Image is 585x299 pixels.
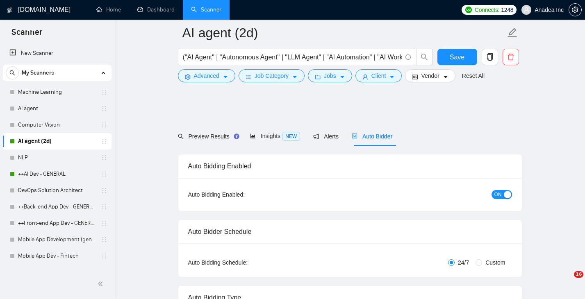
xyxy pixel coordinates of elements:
button: folderJobscaret-down [308,69,352,82]
button: settingAdvancedcaret-down [178,69,235,82]
a: AI agent [18,100,96,117]
div: Auto Bidder Schedule [188,220,512,243]
span: Connects: [475,5,499,14]
span: copy [482,53,498,61]
span: 16 [574,271,583,278]
span: holder [101,89,107,95]
button: search [6,66,19,79]
span: ON [494,190,502,199]
span: search [6,70,18,76]
input: Search Freelance Jobs... [183,52,402,62]
span: user [524,7,529,13]
button: userClientcaret-down [355,69,402,82]
button: barsJob Categorycaret-down [239,69,305,82]
span: Advanced [194,71,219,80]
a: dashboardDashboard [137,6,175,13]
span: holder [101,105,107,112]
span: Scanner [5,26,49,43]
button: idcardVendorcaret-down [405,69,455,82]
a: searchScanner [191,6,221,13]
span: 1248 [501,5,513,14]
span: Jobs [324,71,336,80]
span: robot [352,134,357,139]
button: Save [437,49,477,65]
span: Custom [482,258,508,267]
span: bars [246,74,251,80]
span: search [178,134,184,139]
a: Machine Learning [18,84,96,100]
div: Auto Bidding Enabled: [188,190,296,199]
span: delete [503,53,519,61]
span: Job Category [255,71,289,80]
span: caret-down [292,74,298,80]
span: Alerts [313,133,339,140]
span: folder [315,74,321,80]
button: setting [569,3,582,16]
span: Preview Results [178,133,237,140]
span: Vendor [421,71,439,80]
a: AI agent (2d) [18,133,96,149]
a: Mobile App Dev - Real Estate [18,264,96,281]
span: holder [101,220,107,227]
span: caret-down [339,74,345,80]
img: upwork-logo.png [465,7,472,13]
span: holder [101,171,107,177]
span: Client [371,71,386,80]
button: search [416,49,432,65]
span: holder [101,138,107,145]
a: Mobile App Dev - Fintech [18,248,96,264]
span: info-circle [405,54,411,60]
span: caret-down [389,74,395,80]
div: Tooltip anchor [233,133,240,140]
span: edit [507,27,518,38]
span: setting [569,7,581,13]
span: 24/7 [455,258,472,267]
span: holder [101,154,107,161]
a: ++Front-end App Dev - GENERAL [18,215,96,231]
span: Auto Bidder [352,133,392,140]
li: New Scanner [3,45,112,61]
a: Mobile App Development (general) [18,231,96,248]
a: NLP [18,149,96,166]
a: homeHome [96,6,121,13]
div: Auto Bidding Schedule: [188,258,296,267]
span: My Scanners [22,65,54,81]
input: Scanner name... [182,23,505,43]
span: setting [185,74,191,80]
span: holder [101,204,107,210]
a: ++Back-end App Dev - GENERAL (cleaned) [18,199,96,215]
a: DevOps Solution Architect [18,182,96,199]
span: holder [101,253,107,259]
span: caret-down [223,74,228,80]
button: delete [503,49,519,65]
img: logo [7,4,13,17]
span: search [417,53,432,61]
span: notification [313,134,319,139]
a: Reset All [462,71,485,80]
iframe: Intercom live chat [557,271,577,291]
span: NEW [282,132,300,141]
a: Computer Vision [18,117,96,133]
a: New Scanner [9,45,105,61]
span: Insights [250,133,300,139]
span: holder [101,187,107,194]
span: idcard [412,74,418,80]
span: holder [101,122,107,128]
span: caret-down [443,74,448,80]
span: holder [101,236,107,243]
a: setting [569,7,582,13]
span: user [362,74,368,80]
span: area-chart [250,133,256,139]
div: Auto Bidding Enabled [188,154,512,178]
a: ++AI Dev - GENERAL [18,166,96,182]
span: double-left [98,280,106,288]
span: Save [450,52,464,62]
button: copy [482,49,498,65]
